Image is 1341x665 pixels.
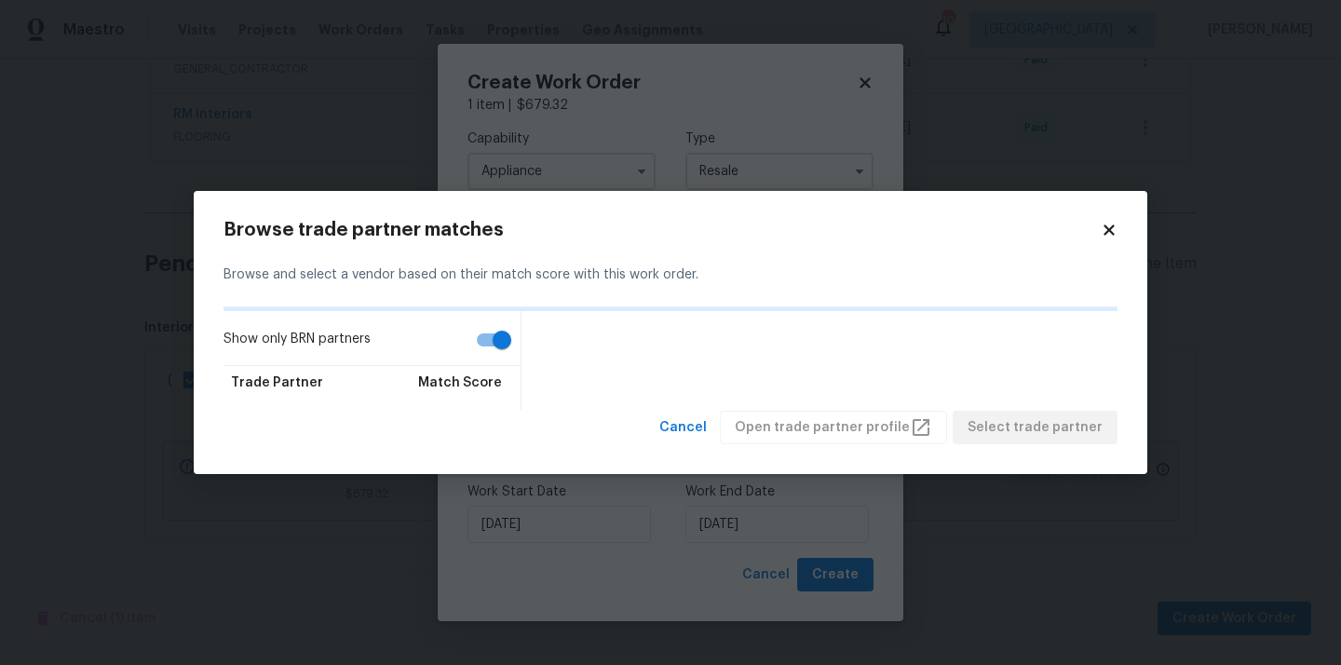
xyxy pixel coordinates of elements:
div: Browse and select a vendor based on their match score with this work order. [223,243,1117,307]
button: Cancel [652,411,714,445]
span: Match Score [418,373,502,392]
span: Cancel [659,416,707,440]
h2: Browse trade partner matches [223,221,1101,239]
span: Trade Partner [231,373,323,392]
span: Show only BRN partners [223,330,371,349]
